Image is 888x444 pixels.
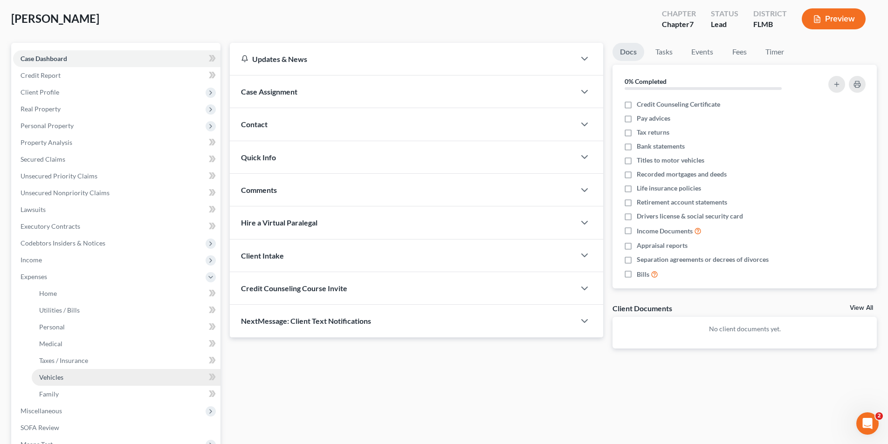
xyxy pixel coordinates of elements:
span: Case Dashboard [21,55,67,62]
span: [PERSON_NAME] [11,12,99,25]
a: Executory Contracts [13,218,220,235]
a: Timer [758,43,792,61]
a: Docs [613,43,644,61]
div: Lead [711,19,738,30]
span: Taxes / Insurance [39,356,88,364]
span: Drivers license & social security card [637,212,743,221]
span: Secured Claims [21,155,65,163]
button: Preview [802,8,866,29]
span: Case Assignment [241,87,297,96]
span: 2 [875,412,883,420]
a: Case Dashboard [13,50,220,67]
a: Lawsuits [13,201,220,218]
span: Client Intake [241,251,284,260]
a: Credit Report [13,67,220,84]
a: Events [684,43,721,61]
div: Chapter [662,19,696,30]
a: Property Analysis [13,134,220,151]
span: Home [39,289,57,297]
span: 7 [689,20,694,28]
span: Client Profile [21,88,59,96]
strong: 0% Completed [625,77,667,85]
a: SOFA Review [13,419,220,436]
div: FLMB [753,19,787,30]
span: Income [21,256,42,264]
span: Credit Counseling Certificate [637,100,720,109]
a: Tasks [648,43,680,61]
span: Expenses [21,273,47,280]
span: Separation agreements or decrees of divorces [637,255,769,264]
div: Status [711,8,738,19]
span: Property Analysis [21,138,72,146]
span: Retirement account statements [637,198,727,207]
a: Medical [32,335,220,352]
div: District [753,8,787,19]
a: Secured Claims [13,151,220,168]
span: SOFA Review [21,424,59,431]
span: Bills [637,270,649,279]
a: Family [32,386,220,403]
p: No client documents yet. [620,324,869,334]
span: Bank statements [637,142,685,151]
span: Credit Report [21,71,61,79]
span: Miscellaneous [21,407,62,415]
span: Vehicles [39,373,63,381]
a: View All [850,305,873,311]
span: Personal [39,323,65,331]
a: Unsecured Priority Claims [13,168,220,184]
a: Unsecured Nonpriority Claims [13,184,220,201]
a: Vehicles [32,369,220,386]
a: Personal [32,319,220,335]
span: Quick Info [241,153,276,162]
span: Real Property [21,105,61,113]
span: Tax returns [637,128,669,137]
a: Fees [724,43,754,61]
span: Life insurance policies [637,184,701,193]
span: Recorded mortgages and deeds [637,170,727,179]
span: Executory Contracts [21,222,80,230]
div: Chapter [662,8,696,19]
span: Utilities / Bills [39,306,80,314]
div: Client Documents [613,303,672,313]
a: Taxes / Insurance [32,352,220,369]
div: Updates & News [241,54,564,64]
span: Family [39,390,59,398]
span: Personal Property [21,122,74,130]
span: Income Documents [637,226,693,236]
span: Contact [241,120,268,129]
iframe: Intercom live chat [856,412,879,435]
span: Codebtors Insiders & Notices [21,239,105,247]
span: Comments [241,185,277,194]
span: Pay advices [637,114,670,123]
span: NextMessage: Client Text Notifications [241,316,371,325]
span: Lawsuits [21,205,46,213]
span: Titles to motor vehicles [637,156,704,165]
span: Appraisal reports [637,241,688,250]
span: Unsecured Nonpriority Claims [21,189,110,197]
a: Utilities / Bills [32,302,220,319]
span: Medical [39,340,62,348]
span: Credit Counseling Course Invite [241,284,347,293]
span: Hire a Virtual Paralegal [241,218,317,227]
span: Unsecured Priority Claims [21,172,97,180]
a: Home [32,285,220,302]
